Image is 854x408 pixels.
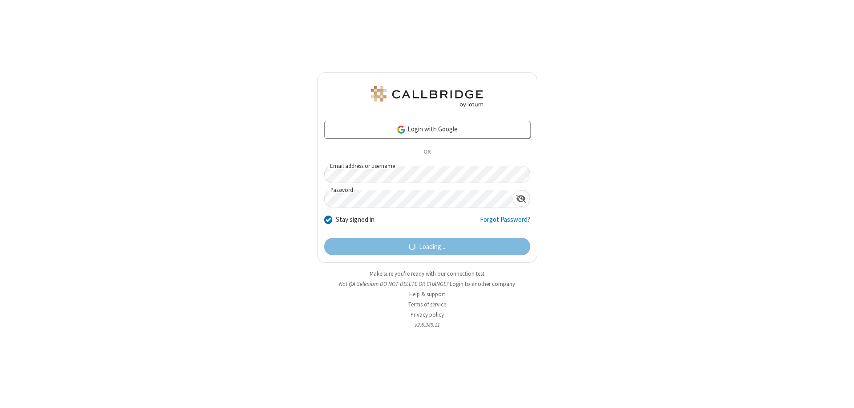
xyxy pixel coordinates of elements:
a: Terms of service [408,301,446,308]
span: Loading... [419,242,445,252]
a: Login with Google [324,121,530,139]
label: Stay signed in [336,215,375,225]
a: Make sure you're ready with our connection test [370,270,484,277]
input: Password [325,190,512,208]
a: Privacy policy [411,311,444,318]
button: Login to another company [450,280,515,288]
button: Loading... [324,238,530,256]
input: Email address or username [324,166,530,183]
a: Forgot Password? [480,215,530,232]
div: Show password [512,190,530,207]
img: google-icon.png [396,125,406,135]
span: OR [420,146,434,159]
li: v2.6.349.11 [317,321,537,329]
a: Help & support [409,290,445,298]
img: QA Selenium DO NOT DELETE OR CHANGE [369,86,485,107]
li: Not QA Selenium DO NOT DELETE OR CHANGE? [317,280,537,288]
